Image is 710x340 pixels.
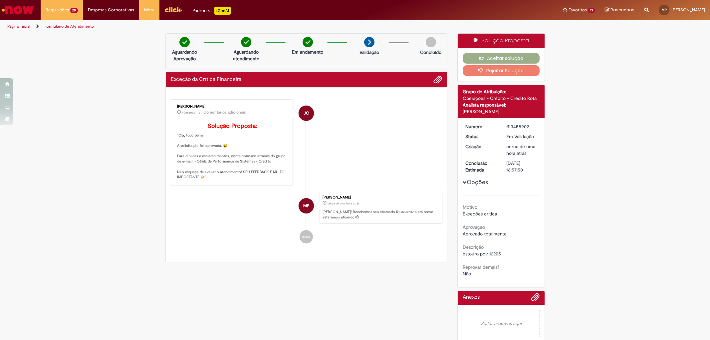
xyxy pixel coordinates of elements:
div: Matheus Lopes De Souza Pires [299,198,314,213]
div: [PERSON_NAME] [463,108,540,115]
time: 28/08/2025 16:05:28 [182,111,195,115]
span: More [144,7,154,13]
img: img-circle-grey.png [426,37,436,47]
dt: Criação [460,143,501,150]
div: Grupo de Atribuição: [463,88,540,95]
p: Validação [359,49,379,56]
div: Solução Proposta [458,34,545,48]
span: JC [304,105,309,121]
span: MP [303,198,310,214]
button: Adicionar anexos [433,75,442,84]
b: Reprovar demais? [463,264,499,270]
p: Em andamento [292,49,323,55]
img: arrow-next.png [364,37,374,47]
dt: Status [460,133,501,140]
p: [PERSON_NAME]! Recebemos seu chamado R13458902 e em breve estaremos atuando. [323,209,438,220]
b: Aprovação [463,224,485,230]
button: Adicionar anexos [531,293,540,305]
div: [PERSON_NAME] [323,195,438,199]
img: check-circle-green.png [179,37,190,47]
span: Requisições [46,7,69,13]
img: click_logo_yellow_360x200.png [164,5,182,15]
p: "Olá, tudo bem? A solicitação foi aprovada. 😀 Para dúvidas e esclarecimentos, conte conosco atrav... [177,123,288,180]
span: 20 [70,8,78,13]
ul: Histórico de tíquete [171,93,442,250]
span: Favoritos [569,7,587,13]
span: MP [662,8,667,12]
div: Operações - Crédito - Crédito Rota [463,95,540,102]
ul: Trilhas de página [5,20,468,33]
button: Aceitar solução [463,53,540,64]
b: Descrição [463,244,484,250]
a: Rascunhos [605,7,634,13]
div: [PERSON_NAME] [177,105,288,109]
time: 28/08/2025 15:57:47 [328,201,359,205]
p: Aguardando atendimento [230,49,262,62]
p: +GenAi [214,7,231,15]
div: 28/08/2025 15:57:47 [506,143,537,157]
span: Aprovado totalmente [463,231,507,237]
img: ServiceNow [1,3,35,17]
div: [DATE] 16:57:50 [506,160,537,173]
span: Rascunhos [610,7,634,13]
div: Analista responsável: [463,102,540,108]
div: Em Validação [506,133,537,140]
span: Despesas Corporativas [88,7,134,13]
span: Não [463,271,471,277]
p: Aguardando Aprovação [168,49,201,62]
dt: Conclusão Estimada [460,160,501,173]
li: Matheus Lopes De Souza Pires [171,192,442,224]
button: Rejeitar Solução [463,65,540,76]
time: 28/08/2025 15:57:47 [506,144,535,156]
img: check-circle-green.png [241,37,251,47]
span: estouro pdv 12205 [463,251,501,257]
span: 13 [588,8,595,13]
div: Jonas Correia [299,106,314,121]
h2: Exceção da Crítica Financeira Histórico de tíquete [171,77,241,83]
div: Padroniza [192,7,231,15]
p: Concluído [420,49,441,56]
small: Comentários adicionais [203,110,246,115]
span: cerca de uma hora atrás [506,144,535,156]
h2: Anexos [463,294,480,300]
dt: Número [460,123,501,130]
b: Solução Proposta: [208,122,257,130]
em: Soltar arquivos aqui [463,310,540,337]
a: Formulário de Atendimento [45,24,94,29]
b: Motivo [463,204,477,210]
span: 40m atrás [182,111,195,115]
a: Página inicial [7,24,30,29]
span: [PERSON_NAME] [671,7,705,13]
img: check-circle-green.png [303,37,313,47]
span: Exceções crítica [463,211,497,217]
span: cerca de uma hora atrás [328,201,359,205]
div: R13458902 [506,123,537,130]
